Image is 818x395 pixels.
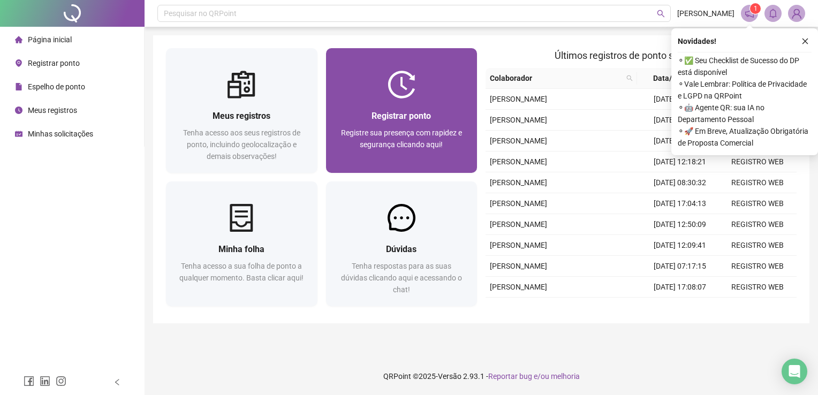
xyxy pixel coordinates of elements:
span: Reportar bug e/ou melhoria [488,372,580,381]
sup: 1 [750,3,761,14]
span: [PERSON_NAME] [677,7,734,19]
span: Minha folha [218,244,264,254]
th: Data/Hora [637,68,713,89]
div: Open Intercom Messenger [782,359,807,384]
span: Dúvidas [386,244,416,254]
span: Versão [438,372,461,381]
a: Meus registrosTenha acesso aos seus registros de ponto, incluindo geolocalização e demais observa... [166,48,317,173]
span: [PERSON_NAME] [490,116,547,124]
span: 1 [754,5,758,12]
td: REGISTRO WEB [719,256,797,277]
span: Tenha acesso aos seus registros de ponto, incluindo geolocalização e demais observações! [183,128,300,161]
footer: QRPoint © 2025 - 2.93.1 - [145,358,818,395]
span: [PERSON_NAME] [490,241,547,249]
a: Registrar pontoRegistre sua presença com rapidez e segurança clicando aqui! [326,48,478,173]
span: bell [768,9,778,18]
span: Minhas solicitações [28,130,93,138]
a: Minha folhaTenha acesso a sua folha de ponto a qualquer momento. Basta clicar aqui! [166,181,317,306]
td: REGISTRO WEB [719,214,797,235]
span: close [801,37,809,45]
td: [DATE] 08:32:31 [641,89,719,110]
td: [DATE] 13:47:37 [641,298,719,318]
span: [PERSON_NAME] [490,95,547,103]
td: [DATE] 12:18:21 [641,151,719,172]
span: linkedin [40,376,50,386]
td: [DATE] 08:30:32 [641,172,719,193]
span: notification [745,9,754,18]
span: clock-circle [15,107,22,114]
span: ⚬ 🚀 Em Breve, Atualização Obrigatória de Proposta Comercial [678,125,812,149]
span: ⚬ 🤖 Agente QR: sua IA no Departamento Pessoal [678,102,812,125]
span: Colaborador [490,72,622,84]
span: [PERSON_NAME] [490,262,547,270]
td: [DATE] 18:07:48 [641,110,719,131]
span: facebook [24,376,34,386]
span: Tenha respostas para as suas dúvidas clicando aqui e acessando o chat! [341,262,462,294]
td: [DATE] 13:19:48 [641,131,719,151]
span: Espelho de ponto [28,82,85,91]
span: Últimos registros de ponto sincronizados [555,50,728,61]
td: REGISTRO WEB [719,298,797,318]
span: file [15,83,22,90]
td: [DATE] 17:08:07 [641,277,719,298]
span: Novidades ! [678,35,716,47]
span: search [624,70,635,86]
span: [PERSON_NAME] [490,199,547,208]
span: [PERSON_NAME] [490,283,547,291]
span: left [113,378,121,386]
span: Meus registros [28,106,77,115]
span: [PERSON_NAME] [490,220,547,229]
span: Meus registros [213,111,270,121]
td: REGISTRO WEB [719,151,797,172]
td: REGISTRO WEB [719,235,797,256]
td: [DATE] 12:09:41 [641,235,719,256]
span: search [657,10,665,18]
span: ⚬ Vale Lembrar: Política de Privacidade e LGPD na QRPoint [678,78,812,102]
span: [PERSON_NAME] [490,136,547,145]
span: schedule [15,130,22,138]
span: Registre sua presença com rapidez e segurança clicando aqui! [341,128,462,149]
span: Página inicial [28,35,72,44]
span: environment [15,59,22,67]
img: 84080 [789,5,805,21]
span: Tenha acesso a sua folha de ponto a qualquer momento. Basta clicar aqui! [179,262,304,282]
td: [DATE] 07:17:15 [641,256,719,277]
span: Registrar ponto [28,59,80,67]
td: REGISTRO WEB [719,172,797,193]
span: Registrar ponto [372,111,431,121]
span: search [626,75,633,81]
span: Data/Hora [641,72,700,84]
span: [PERSON_NAME] [490,178,547,187]
a: DúvidasTenha respostas para as suas dúvidas clicando aqui e acessando o chat! [326,181,478,306]
span: ⚬ ✅ Seu Checklist de Sucesso do DP está disponível [678,55,812,78]
span: instagram [56,376,66,386]
td: [DATE] 12:50:09 [641,214,719,235]
span: [PERSON_NAME] [490,157,547,166]
td: REGISTRO WEB [719,193,797,214]
td: REGISTRO WEB [719,277,797,298]
span: home [15,36,22,43]
td: [DATE] 17:04:13 [641,193,719,214]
